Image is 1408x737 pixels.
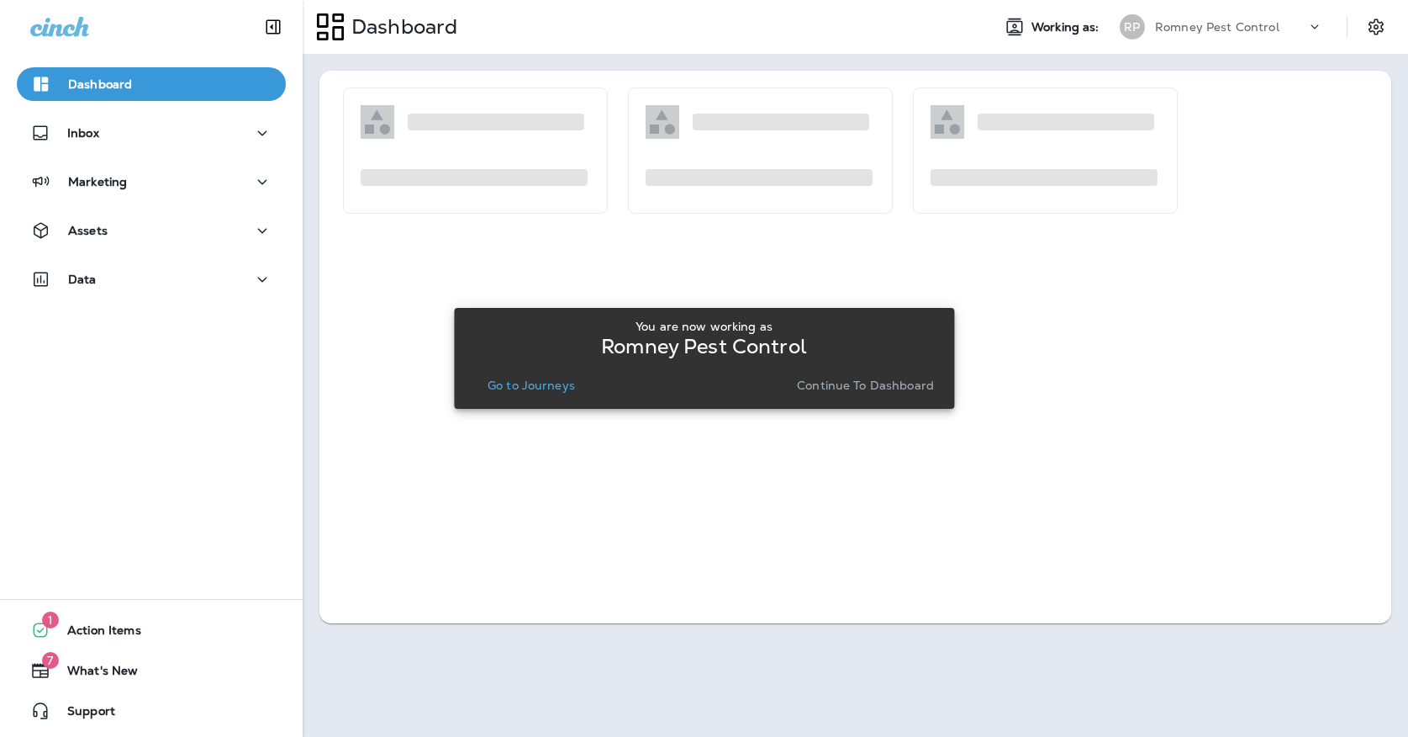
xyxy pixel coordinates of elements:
p: Marketing [68,175,127,188]
button: Marketing [17,165,286,199]
span: What's New [50,664,138,684]
span: Working as: [1031,20,1103,34]
p: Inbox [67,126,99,140]
button: Dashboard [17,67,286,101]
p: Continue to Dashboard [797,379,934,392]
span: Action Items [50,623,141,644]
p: Dashboard [345,14,457,40]
p: Romney Pest Control [1155,20,1279,34]
p: Go to Journeys [488,379,575,392]
span: Support [50,704,115,724]
p: Assets [68,224,108,237]
button: Settings [1361,12,1391,42]
p: Dashboard [68,77,132,91]
button: Collapse Sidebar [250,10,297,44]
button: Assets [17,214,286,247]
button: Go to Journeys [481,374,582,397]
span: 1 [42,612,59,628]
p: Data [68,273,97,286]
button: 1Action Items [17,613,286,647]
p: You are now working as [635,320,773,333]
p: Romney Pest Control [601,340,807,353]
button: 7What's New [17,654,286,687]
button: Data [17,262,286,296]
button: Inbox [17,116,286,150]
div: RP [1120,14,1145,40]
span: 7 [42,652,59,669]
button: Support [17,694,286,728]
button: Continue to Dashboard [790,374,941,397]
